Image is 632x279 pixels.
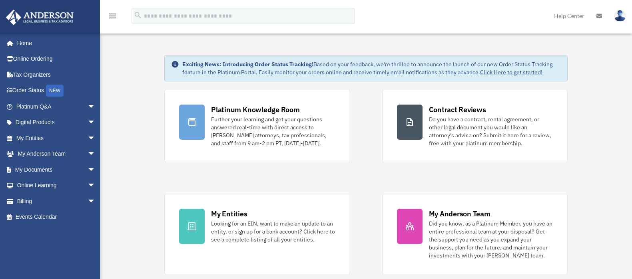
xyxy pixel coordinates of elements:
[382,90,568,162] a: Contract Reviews Do you have a contract, rental agreement, or other legal document you would like...
[6,193,108,209] a: Billingarrow_drop_down
[6,162,108,178] a: My Documentsarrow_drop_down
[6,146,108,162] a: My Anderson Teamarrow_drop_down
[108,14,118,21] a: menu
[4,10,76,25] img: Anderson Advisors Platinum Portal
[182,60,561,76] div: Based on your feedback, we're thrilled to announce the launch of our new Order Status Tracking fe...
[134,11,142,20] i: search
[46,85,64,97] div: NEW
[182,61,313,68] strong: Exciting News: Introducing Order Status Tracking!
[88,146,104,162] span: arrow_drop_down
[429,209,490,219] div: My Anderson Team
[6,83,108,99] a: Order StatusNEW
[6,99,108,115] a: Platinum Q&Aarrow_drop_down
[614,10,626,22] img: User Pic
[88,178,104,194] span: arrow_drop_down
[164,90,350,162] a: Platinum Knowledge Room Further your learning and get your questions answered real-time with dire...
[6,51,108,67] a: Online Ordering
[6,35,104,51] a: Home
[382,194,568,274] a: My Anderson Team Did you know, as a Platinum Member, you have an entire professional team at your...
[6,178,108,194] a: Online Learningarrow_drop_down
[6,115,108,131] a: Digital Productsarrow_drop_down
[88,193,104,210] span: arrow_drop_down
[6,130,108,146] a: My Entitiesarrow_drop_down
[164,194,350,274] a: My Entities Looking for an EIN, want to make an update to an entity, or sign up for a bank accoun...
[429,115,553,147] div: Do you have a contract, rental agreement, or other legal document you would like an attorney's ad...
[480,69,542,76] a: Click Here to get started!
[429,105,486,115] div: Contract Reviews
[211,115,335,147] div: Further your learning and get your questions answered real-time with direct access to [PERSON_NAM...
[108,11,118,21] i: menu
[211,105,300,115] div: Platinum Knowledge Room
[211,220,335,243] div: Looking for an EIN, want to make an update to an entity, or sign up for a bank account? Click her...
[6,209,108,225] a: Events Calendar
[88,99,104,115] span: arrow_drop_down
[429,220,553,259] div: Did you know, as a Platinum Member, you have an entire professional team at your disposal? Get th...
[6,67,108,83] a: Tax Organizers
[88,162,104,178] span: arrow_drop_down
[88,115,104,131] span: arrow_drop_down
[211,209,247,219] div: My Entities
[88,130,104,146] span: arrow_drop_down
